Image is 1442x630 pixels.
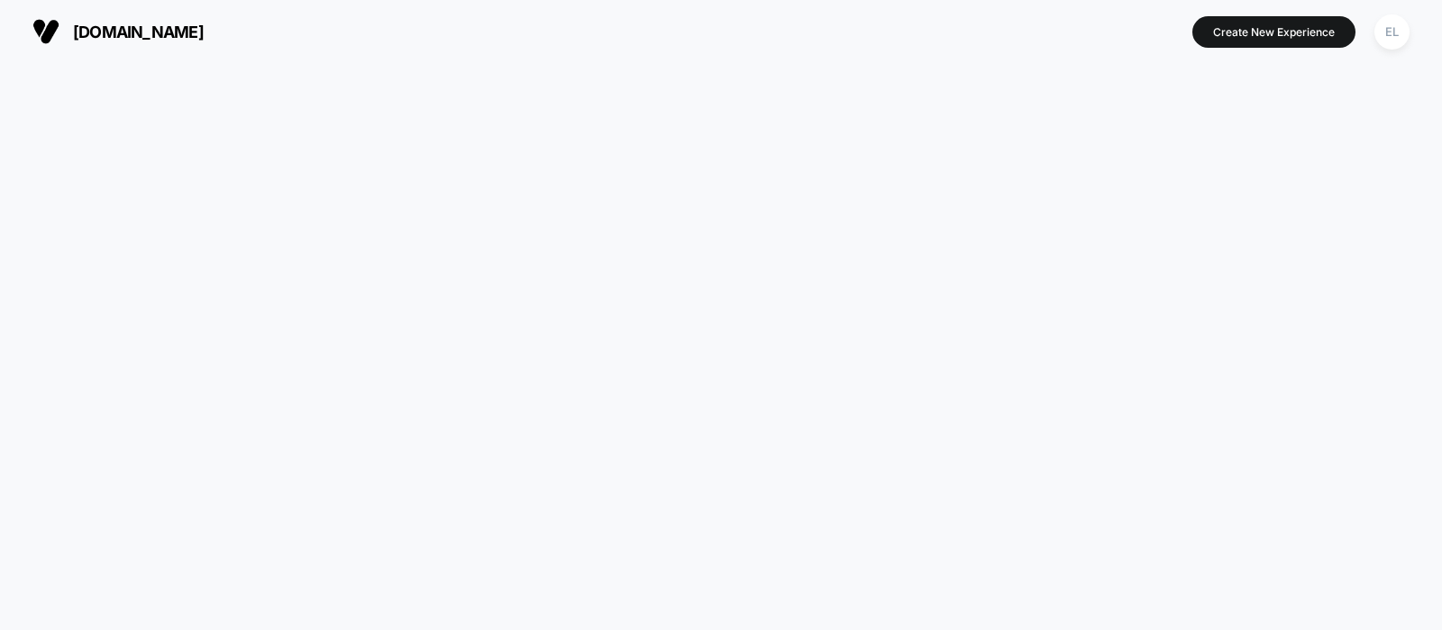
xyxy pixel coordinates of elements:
[73,23,204,41] span: [DOMAIN_NAME]
[27,17,209,46] button: [DOMAIN_NAME]
[1192,16,1355,48] button: Create New Experience
[1374,14,1410,50] div: EL
[1369,14,1415,50] button: EL
[32,18,59,45] img: Visually logo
